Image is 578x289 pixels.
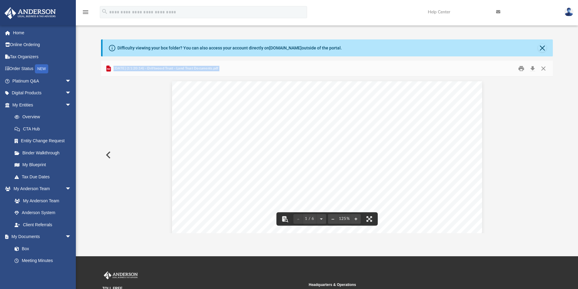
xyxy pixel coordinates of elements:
a: Online Ordering [4,39,80,51]
a: [DOMAIN_NAME] [269,45,302,50]
button: Close [538,44,546,52]
button: Previous File [101,146,114,163]
button: Zoom in [351,212,361,226]
a: My Anderson Team [8,195,74,207]
div: File preview [101,77,553,233]
a: My Blueprint [8,159,77,171]
img: Anderson Advisors Platinum Portal [3,7,58,19]
a: menu [82,12,89,16]
a: Client Referrals [8,219,77,231]
span: arrow_drop_down [65,99,77,111]
img: User Pic [564,8,573,16]
div: Difficulty viewing your box folder? You can also access your account directly on outside of the p... [117,45,342,51]
div: Preview [101,61,553,233]
span: 1 / 6 [303,217,316,221]
div: Current zoom level [338,217,351,221]
a: My Documentsarrow_drop_down [4,231,77,243]
button: Download [527,64,538,73]
a: My Entitiesarrow_drop_down [4,99,80,111]
span: arrow_drop_down [65,75,77,87]
span: arrow_drop_down [65,87,77,99]
a: Meeting Minutes [8,255,77,267]
a: Entity Change Request [8,135,80,147]
a: Tax Organizers [4,51,80,63]
a: Anderson System [8,207,77,219]
a: Tax Due Dates [8,171,80,183]
img: Anderson Advisors Platinum Portal [103,271,139,279]
i: search [101,8,108,15]
button: Zoom out [328,212,338,226]
a: Overview [8,111,80,123]
div: NEW [35,64,48,73]
span: [DATE] (11:20:14) - Driftwood Trust - Land Trust Documents.pdf [112,66,218,71]
button: Enter fullscreen [363,212,376,226]
button: Toggle findbar [278,212,292,226]
a: Order StatusNEW [4,63,80,75]
a: Box [8,243,74,255]
i: menu [82,8,89,16]
a: Digital Productsarrow_drop_down [4,87,80,99]
button: Next page [316,212,326,226]
a: Binder Walkthrough [8,147,80,159]
a: My Anderson Teamarrow_drop_down [4,183,77,195]
button: Close [538,64,549,73]
a: Platinum Q&Aarrow_drop_down [4,75,80,87]
a: CTA Hub [8,123,80,135]
span: arrow_drop_down [65,183,77,195]
button: 1 / 6 [303,212,316,226]
a: Forms Library [8,267,74,279]
small: Headquarters & Operations [309,282,511,287]
a: Home [4,27,80,39]
span: arrow_drop_down [65,231,77,243]
button: Print [515,64,527,73]
div: Document Viewer [101,77,553,233]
